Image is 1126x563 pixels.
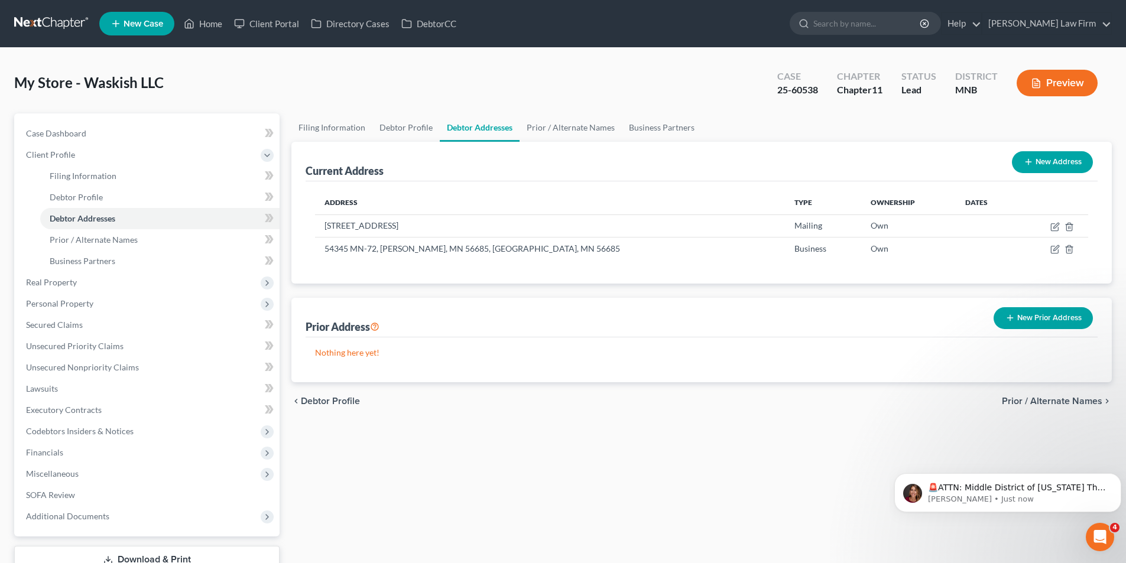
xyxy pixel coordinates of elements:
[228,13,305,34] a: Client Portal
[26,468,79,479] span: Miscellaneous
[26,405,102,415] span: Executory Contracts
[124,19,163,28] span: New Case
[306,164,384,178] div: Current Address
[26,426,134,436] span: Codebtors Insiders & Notices
[301,396,360,406] span: Debtor Profile
[26,490,75,500] span: SOFA Review
[291,396,360,406] button: chevron_left Debtor Profile
[17,357,280,378] a: Unsecured Nonpriority Claims
[26,341,124,351] span: Unsecured Priority Claims
[40,187,280,208] a: Debtor Profile
[785,191,861,214] th: Type
[1002,396,1112,406] button: Prior / Alternate Names chevron_right
[26,128,86,138] span: Case Dashboard
[17,314,280,336] a: Secured Claims
[837,70,882,83] div: Chapter
[17,378,280,399] a: Lawsuits
[520,113,622,142] a: Prior / Alternate Names
[785,237,861,260] td: Business
[291,113,372,142] a: Filing Information
[956,191,1018,214] th: Dates
[395,13,462,34] a: DebtorCC
[955,83,998,97] div: MNB
[50,213,115,223] span: Debtor Addresses
[777,70,818,83] div: Case
[813,12,921,34] input: Search by name...
[26,362,139,372] span: Unsecured Nonpriority Claims
[40,250,280,272] a: Business Partners
[26,149,75,160] span: Client Profile
[901,70,936,83] div: Status
[26,447,63,457] span: Financials
[890,448,1126,531] iframe: Intercom notifications message
[26,511,109,521] span: Additional Documents
[942,13,981,34] a: Help
[1002,396,1102,406] span: Prior / Alternate Names
[982,13,1111,34] a: [PERSON_NAME] Law Firm
[372,113,440,142] a: Debtor Profile
[40,208,280,229] a: Debtor Addresses
[872,84,882,95] span: 11
[1102,396,1112,406] i: chevron_right
[26,320,83,330] span: Secured Claims
[315,237,785,260] td: 54345 MN-72, [PERSON_NAME], MN 56685, [GEOGRAPHIC_DATA], MN 56685
[291,396,301,406] i: chevron_left
[306,320,379,334] div: Prior Address
[1012,151,1093,173] button: New Address
[861,214,956,237] td: Own
[901,83,936,97] div: Lead
[1086,523,1114,551] iframe: Intercom live chat
[26,298,93,308] span: Personal Property
[50,192,103,202] span: Debtor Profile
[17,336,280,357] a: Unsecured Priority Claims
[861,191,956,214] th: Ownership
[26,277,77,287] span: Real Property
[837,83,882,97] div: Chapter
[315,214,785,237] td: [STREET_ADDRESS]
[315,347,1088,359] p: Nothing here yet!
[1017,70,1098,96] button: Preview
[17,399,280,421] a: Executory Contracts
[14,74,164,91] span: My Store - Waskish LLC
[40,165,280,187] a: Filing Information
[440,113,520,142] a: Debtor Addresses
[17,484,280,506] a: SOFA Review
[50,235,138,245] span: Prior / Alternate Names
[955,70,998,83] div: District
[17,123,280,144] a: Case Dashboard
[777,83,818,97] div: 25-60538
[40,229,280,250] a: Prior / Alternate Names
[1110,523,1119,532] span: 4
[50,171,116,181] span: Filing Information
[178,13,228,34] a: Home
[785,214,861,237] td: Mailing
[861,237,956,260] td: Own
[315,191,785,214] th: Address
[26,383,58,393] span: Lawsuits
[305,13,395,34] a: Directory Cases
[50,256,115,266] span: Business Partners
[622,113,702,142] a: Business Partners
[994,307,1093,329] button: New Prior Address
